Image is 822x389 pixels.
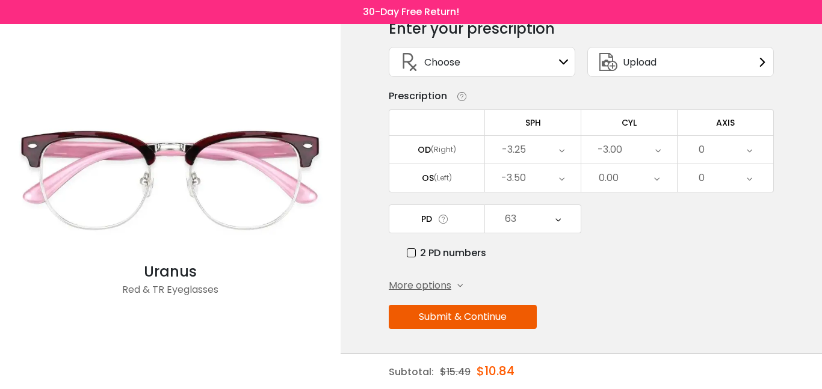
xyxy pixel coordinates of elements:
td: CYL [581,109,678,135]
div: -3.00 [598,138,622,162]
div: Red & TR Eyeglasses [6,283,335,307]
td: PD [389,204,485,233]
img: Red Uranus - TR Eyeglasses [6,97,335,261]
td: AXIS [678,109,774,135]
div: 0.00 [599,166,619,190]
div: (Left) [434,173,452,183]
div: 0 [699,138,705,162]
span: Choose [424,55,460,70]
span: More options [389,278,451,293]
div: OS [422,173,434,183]
div: 63 [505,207,516,231]
td: SPH [485,109,581,135]
label: 2 PD numbers [407,245,486,260]
div: Uranus [6,261,335,283]
div: 0 [699,166,705,190]
div: -3.25 [502,138,526,162]
span: Upload [623,55,657,70]
div: Prescription [389,89,447,103]
div: (Right) [431,144,456,155]
button: Submit & Continue [389,305,537,329]
div: -3.50 [501,166,526,190]
div: OD [418,144,431,155]
div: $10.84 [477,354,515,388]
div: Enter your prescription [389,17,555,41]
